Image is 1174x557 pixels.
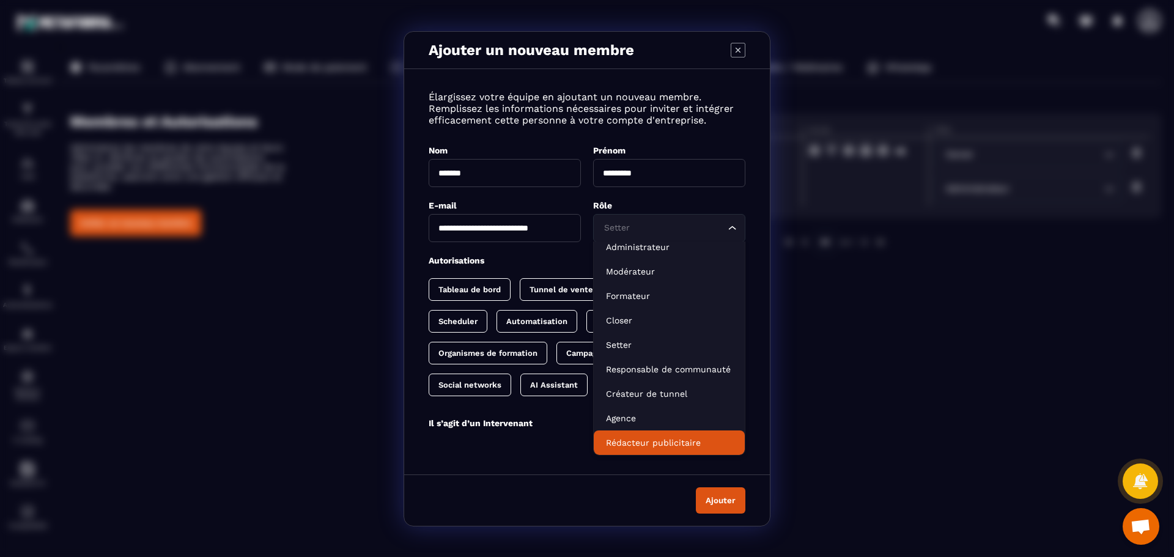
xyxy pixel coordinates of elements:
p: Créateur de tunnel [606,388,733,400]
p: Tunnel de vente [530,285,593,294]
p: Campagne e-mailing [566,349,646,358]
p: Setter [606,339,733,351]
p: Social networks [438,380,501,389]
p: Rédacteur publicitaire [606,437,733,449]
p: Responsable de communauté [606,363,733,375]
label: Autorisations [429,256,484,265]
label: E-mail [429,201,457,210]
label: Rôle [593,201,612,210]
p: Ajouter un nouveau membre [429,42,634,59]
p: Modérateur [606,265,733,278]
p: Scheduler [438,317,478,326]
button: Ajouter [696,487,745,514]
input: Search for option [601,221,725,235]
p: Closer [606,314,733,326]
p: Agence [606,412,733,424]
label: Nom [429,146,448,155]
p: Administrateur [606,241,733,253]
p: Tableau de bord [438,285,501,294]
p: Automatisation [506,317,567,326]
label: Prénom [593,146,626,155]
div: Search for option [593,214,745,242]
div: Ouvrir le chat [1123,508,1159,545]
p: Organismes de formation [438,349,537,358]
p: AI Assistant [530,380,578,389]
p: Élargissez votre équipe en ajoutant un nouveau membre. Remplissez les informations nécessaires po... [429,91,745,126]
p: Il s’agit d’un Intervenant [429,418,533,428]
p: Formateur [606,290,733,302]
